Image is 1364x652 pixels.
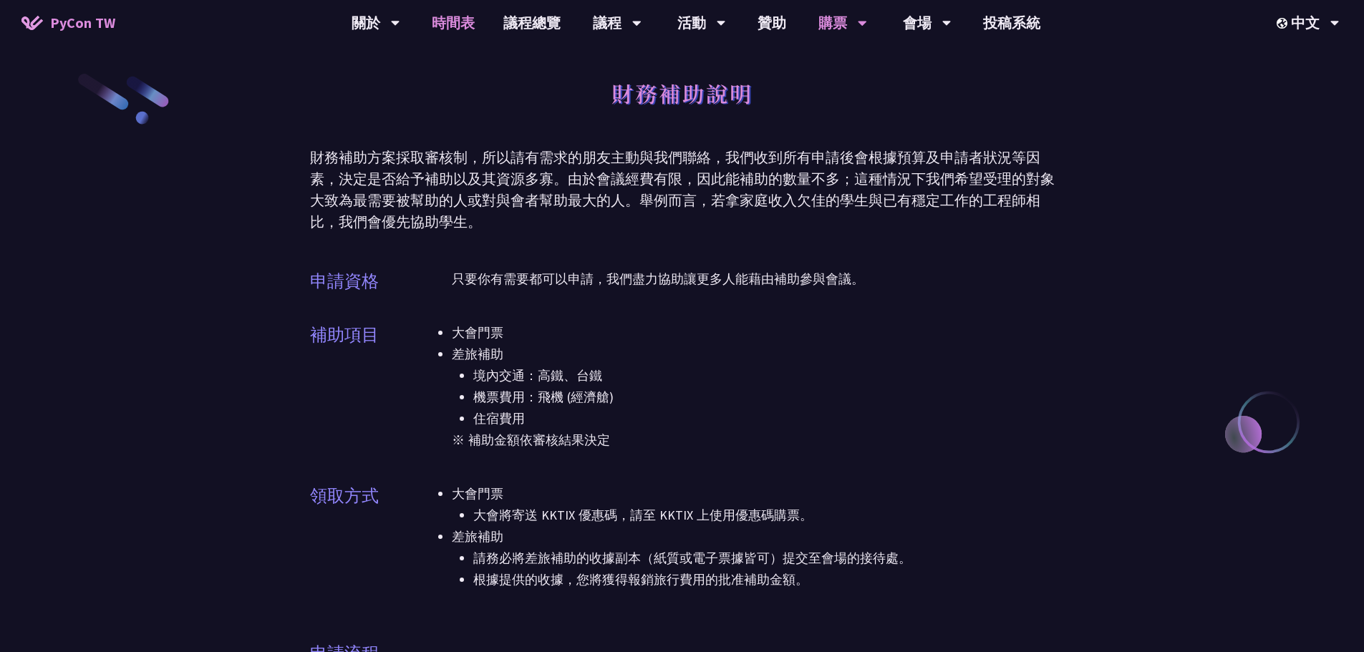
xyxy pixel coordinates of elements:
li: 大會將寄送 KKTIX 優惠碼，請至 KKTIX 上使用優惠碼購票。 [473,505,1055,526]
li: 住宿費用 [473,408,1055,429]
p: 領取方式 [310,483,379,509]
li: 大會門票 [452,322,1055,344]
li: 差旅補助 [452,526,1055,590]
img: Locale Icon [1277,18,1291,29]
span: PyCon TW [50,12,115,34]
img: Home icon of PyCon TW 2025 [21,16,43,30]
div: 財務補助方案採取審核制，所以請有需求的朋友主動與我們聯絡，我們收到所有申請後會根據預算及申請者狀況等因素，決定是否給予補助以及其資源多寡。由於會議經費有限，因此能補助的數量不多；這種情況下我們希... [310,147,1055,233]
li: 境內交通：高鐵、台鐵 [473,365,1055,386]
p: 補助項目 [310,322,379,348]
li: 大會門票 [452,483,1055,526]
a: PyCon TW [7,5,130,41]
li: 差旅補助 [452,344,1055,429]
p: 申請資格 [310,268,379,294]
li: 機票費用：飛機 (經濟艙) [473,386,1055,408]
p: ※ 補助金額依審核結果決定 [452,429,1055,451]
li: 根據提供的收據，您將獲得報銷旅行費用的批准補助金額。 [473,569,1055,590]
h1: 財務補助說明 [611,72,753,115]
li: 請務必將差旅補助的收據副本（紙質或電子票據皆可）提交至會場的接待處。 [473,548,1055,569]
p: 只要你有需要都可以申請，我們盡力協助讓更多人能藉由補助參與會議。 [452,268,1055,290]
